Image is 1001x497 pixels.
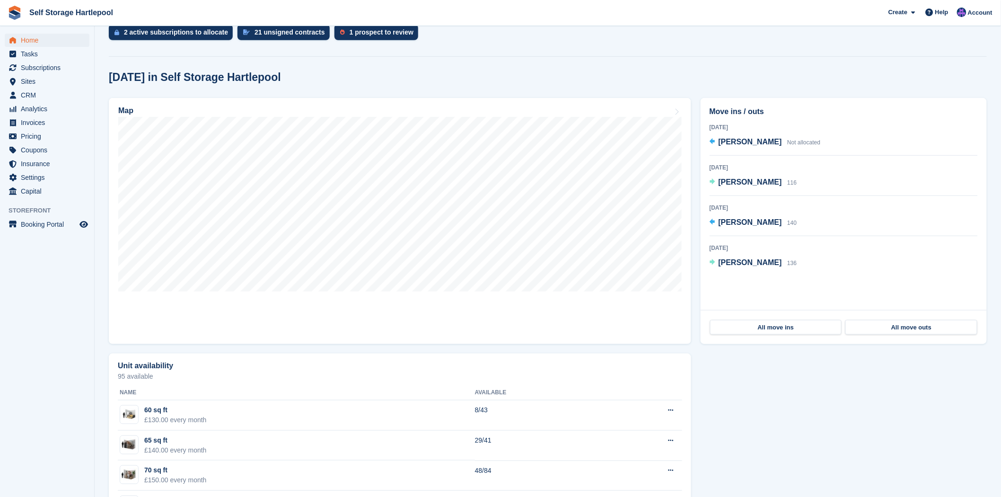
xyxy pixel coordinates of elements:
[845,320,977,335] a: All move outs
[787,179,797,186] span: 116
[787,139,820,146] span: Not allocated
[710,244,978,252] div: [DATE]
[21,89,78,102] span: CRM
[710,217,797,229] a: [PERSON_NAME] 140
[475,461,602,491] td: 48/84
[710,106,978,117] h2: Move ins / outs
[968,8,992,18] span: Account
[78,219,89,230] a: Preview store
[5,171,89,184] a: menu
[144,475,207,485] div: £150.00 every month
[5,75,89,88] a: menu
[719,218,782,226] span: [PERSON_NAME]
[109,24,237,45] a: 2 active subscriptions to allocate
[719,178,782,186] span: [PERSON_NAME]
[787,220,797,226] span: 140
[719,138,782,146] span: [PERSON_NAME]
[21,130,78,143] span: Pricing
[124,28,228,36] div: 2 active subscriptions to allocate
[5,185,89,198] a: menu
[21,185,78,198] span: Capital
[5,143,89,157] a: menu
[957,8,966,17] img: Sean Wood
[243,29,250,35] img: contract_signature_icon-13c848040528278c33f63329250d36e43548de30e8caae1d1a13099fd9432cc5.svg
[888,8,907,17] span: Create
[144,435,207,445] div: 65 sq ft
[21,34,78,47] span: Home
[21,75,78,88] span: Sites
[120,438,138,452] img: 60-sqft-unit.jpg
[5,89,89,102] a: menu
[710,136,821,149] a: [PERSON_NAME] Not allocated
[144,415,207,425] div: £130.00 every month
[21,143,78,157] span: Coupons
[475,431,602,461] td: 29/41
[710,320,842,335] a: All move ins
[255,28,325,36] div: 21 unsigned contracts
[5,61,89,74] a: menu
[144,465,207,475] div: 70 sq ft
[5,47,89,61] a: menu
[114,29,119,35] img: active_subscription_to_allocate_icon-d502201f5373d7db506a760aba3b589e785aa758c864c3986d89f69b8ff3...
[9,206,94,215] span: Storefront
[710,123,978,132] div: [DATE]
[21,157,78,170] span: Insurance
[475,400,602,431] td: 8/43
[118,385,475,400] th: Name
[334,24,423,45] a: 1 prospect to review
[21,61,78,74] span: Subscriptions
[120,408,138,422] img: 50-sqft-unit.jpg
[5,102,89,115] a: menu
[120,468,138,482] img: 64-sqft-unit%20(1).jpg
[5,157,89,170] a: menu
[935,8,948,17] span: Help
[21,102,78,115] span: Analytics
[787,260,797,266] span: 136
[118,106,133,115] h2: Map
[475,385,602,400] th: Available
[340,29,345,35] img: prospect-51fa495bee0391a8d652442698ab0144808aea92771e9ea1ae160a38d050c398.svg
[21,47,78,61] span: Tasks
[719,258,782,266] span: [PERSON_NAME]
[144,405,207,415] div: 60 sq ft
[5,116,89,129] a: menu
[144,445,207,455] div: £140.00 every month
[5,34,89,47] a: menu
[237,24,334,45] a: 21 unsigned contracts
[710,257,797,269] a: [PERSON_NAME] 136
[118,373,682,380] p: 95 available
[8,6,22,20] img: stora-icon-8386f47178a22dfd0bd8f6a31ec36ba5ce8667c1dd55bd0f319d3a0aa187defe.svg
[21,116,78,129] span: Invoices
[26,5,117,20] a: Self Storage Hartlepool
[350,28,413,36] div: 1 prospect to review
[21,171,78,184] span: Settings
[5,218,89,231] a: menu
[21,218,78,231] span: Booking Portal
[118,362,173,370] h2: Unit availability
[710,177,797,189] a: [PERSON_NAME] 116
[109,71,281,84] h2: [DATE] in Self Storage Hartlepool
[710,204,978,212] div: [DATE]
[5,130,89,143] a: menu
[109,98,691,344] a: Map
[710,163,978,172] div: [DATE]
